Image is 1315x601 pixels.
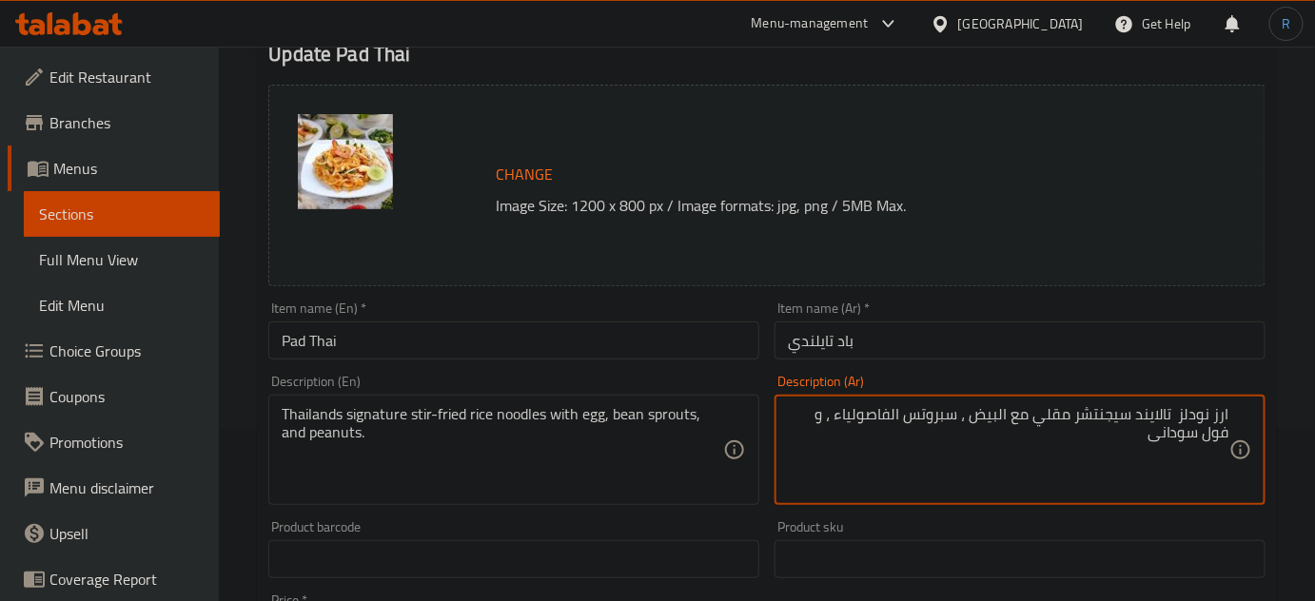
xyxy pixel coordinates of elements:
p: Image Size: 1200 x 800 px / Image formats: jpg, png / 5MB Max. [488,194,1191,217]
input: Enter name En [268,321,759,359]
span: Choice Groups [49,339,205,362]
a: Branches [8,100,220,145]
span: Menus [53,157,205,180]
span: Edit Menu [39,294,205,317]
span: Promotions [49,431,205,454]
span: Sections [39,203,205,225]
a: Choice Groups [8,328,220,374]
input: Please enter product sku [775,540,1266,578]
div: Menu-management [752,12,869,35]
img: Pad_Thai638910754652352876.jpg [298,114,393,209]
textarea: ارز نودلز تالايند سيجنتشر مقلي مع البيض ، سبروتس الفاصولياء ، و فول سودانى [788,405,1229,495]
input: Enter name Ar [775,321,1266,359]
span: Coupons [49,385,205,408]
a: Sections [24,191,220,237]
h2: Update Pad Thai [268,40,1266,68]
span: Menu disclaimer [49,476,205,499]
input: Please enter product barcode [268,540,759,578]
a: Coupons [8,374,220,419]
a: Full Menu View [24,237,220,282]
a: Edit Restaurant [8,54,220,100]
a: Edit Menu [24,282,220,328]
textarea: Thailands signature stir-fried rice noodles with egg, bean sprouts, and peanuts. [282,405,723,495]
span: Full Menu View [39,248,205,271]
a: Menus [8,145,220,191]
span: Upsell [49,522,205,545]
a: Menu disclaimer [8,465,220,511]
span: Branches [49,111,205,134]
span: Coverage Report [49,568,205,591]
div: [GEOGRAPHIC_DATA] [958,13,1084,34]
span: Change [496,161,553,188]
span: R [1282,13,1290,34]
button: Change [488,155,560,194]
span: Edit Restaurant [49,66,205,88]
a: Promotions [8,419,220,465]
a: Upsell [8,511,220,556]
